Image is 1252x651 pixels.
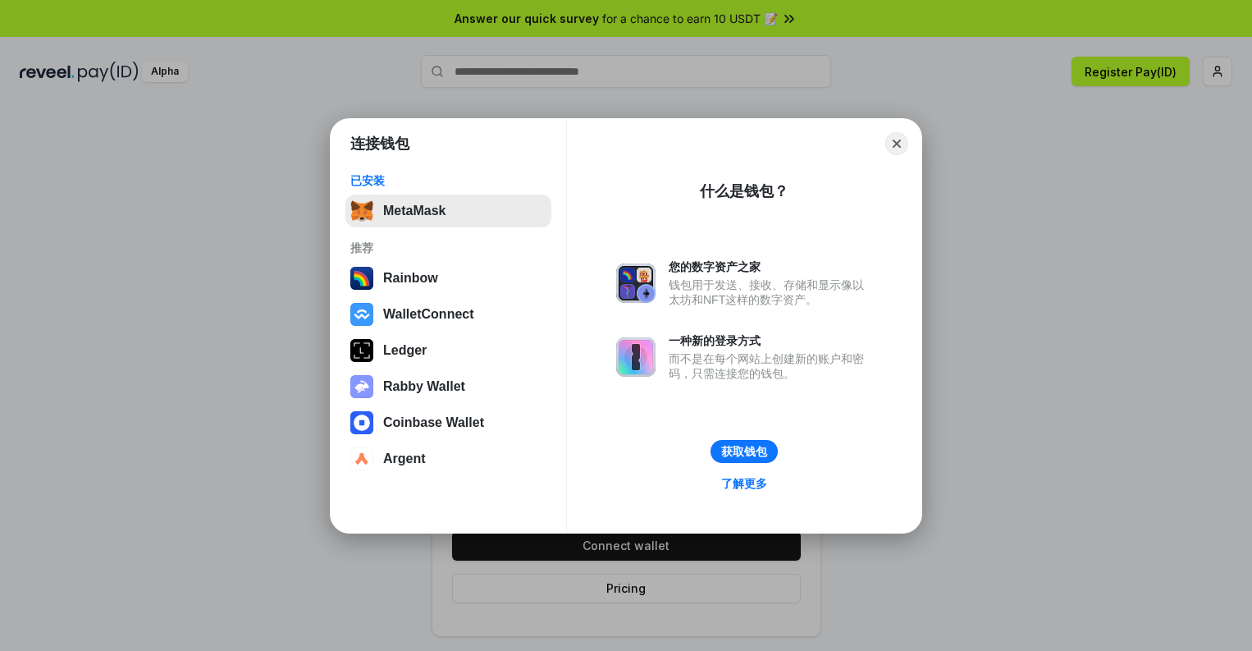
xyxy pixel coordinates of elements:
img: svg+xml,%3Csvg%20xmlns%3D%22http%3A%2F%2Fwww.w3.org%2F2000%2Fsvg%22%20width%3D%2228%22%20height%3... [350,339,373,362]
div: Ledger [383,343,427,358]
button: WalletConnect [345,298,551,331]
div: MetaMask [383,204,446,218]
div: 获取钱包 [721,444,767,459]
img: svg+xml,%3Csvg%20xmlns%3D%22http%3A%2F%2Fwww.w3.org%2F2000%2Fsvg%22%20fill%3D%22none%22%20viewBox... [350,375,373,398]
img: svg+xml,%3Csvg%20width%3D%2228%22%20height%3D%2228%22%20viewBox%3D%220%200%2028%2028%22%20fill%3D... [350,303,373,326]
img: svg+xml,%3Csvg%20fill%3D%22none%22%20height%3D%2233%22%20viewBox%3D%220%200%2035%2033%22%20width%... [350,199,373,222]
img: svg+xml,%3Csvg%20xmlns%3D%22http%3A%2F%2Fwww.w3.org%2F2000%2Fsvg%22%20fill%3D%22none%22%20viewBox... [616,337,656,377]
button: Rabby Wallet [345,370,551,403]
a: 了解更多 [711,473,777,494]
div: WalletConnect [383,307,474,322]
button: 获取钱包 [711,440,778,463]
div: Coinbase Wallet [383,415,484,430]
button: Argent [345,442,551,475]
button: Close [885,132,908,155]
h1: 连接钱包 [350,134,409,154]
button: MetaMask [345,195,551,227]
div: 已安装 [350,173,546,188]
button: Ledger [345,334,551,367]
div: Argent [383,452,426,466]
div: 什么是钱包？ [700,181,788,201]
div: Rabby Wallet [383,379,465,394]
div: 您的数字资产之家 [669,259,872,274]
div: 钱包用于发送、接收、存储和显示像以太坊和NFT这样的数字资产。 [669,277,872,307]
div: 而不是在每个网站上创建新的账户和密码，只需连接您的钱包。 [669,351,872,381]
button: Rainbow [345,262,551,295]
div: 推荐 [350,241,546,255]
img: svg+xml,%3Csvg%20xmlns%3D%22http%3A%2F%2Fwww.w3.org%2F2000%2Fsvg%22%20fill%3D%22none%22%20viewBox... [616,264,656,303]
img: svg+xml,%3Csvg%20width%3D%22120%22%20height%3D%22120%22%20viewBox%3D%220%200%20120%20120%22%20fil... [350,267,373,290]
div: Rainbow [383,271,438,286]
div: 了解更多 [721,476,767,491]
div: 一种新的登录方式 [669,333,872,348]
img: svg+xml,%3Csvg%20width%3D%2228%22%20height%3D%2228%22%20viewBox%3D%220%200%2028%2028%22%20fill%3D... [350,411,373,434]
img: svg+xml,%3Csvg%20width%3D%2228%22%20height%3D%2228%22%20viewBox%3D%220%200%2028%2028%22%20fill%3D... [350,447,373,470]
button: Coinbase Wallet [345,406,551,439]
